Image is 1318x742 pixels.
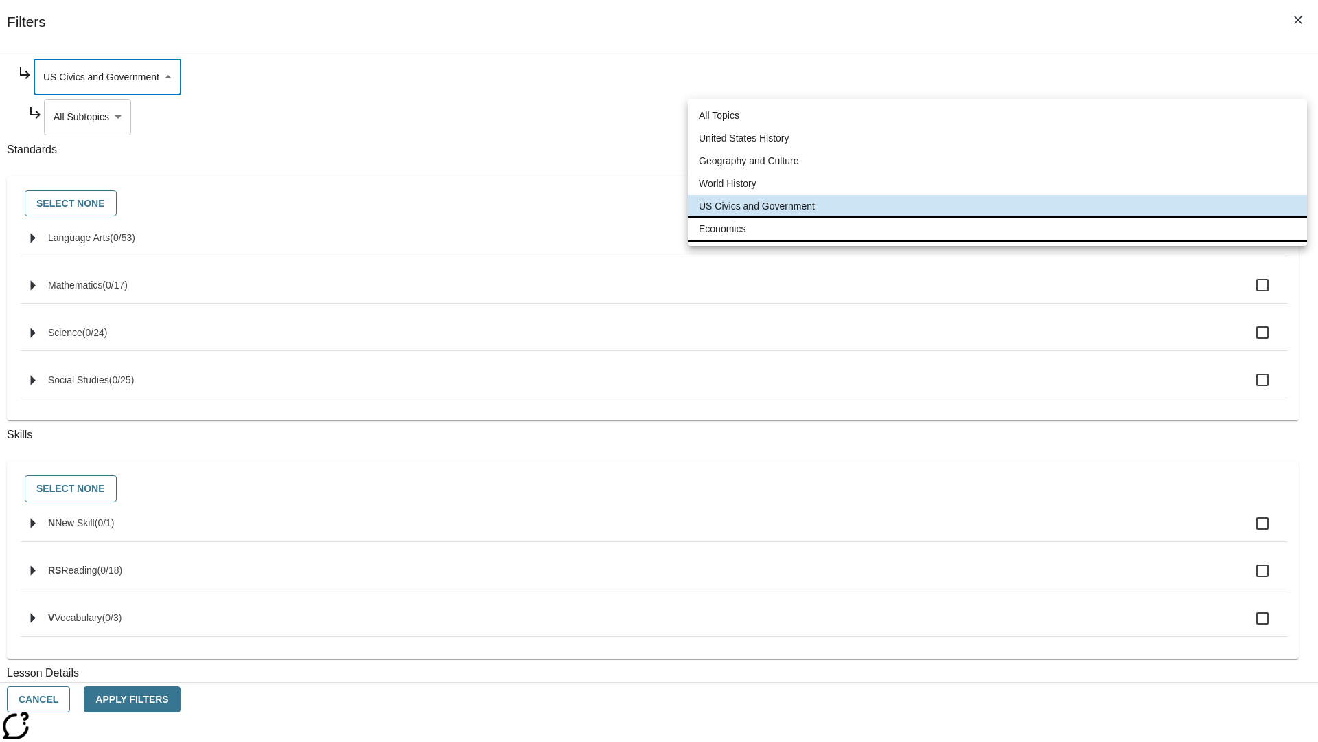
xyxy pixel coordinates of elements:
[688,104,1307,127] li: All Topics
[688,172,1307,195] li: World History
[688,150,1307,172] li: Geography and Culture
[688,99,1307,246] ul: Select a topic
[688,127,1307,150] li: United States History
[688,195,1307,218] li: US Civics and Government
[688,218,1307,240] li: Economics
